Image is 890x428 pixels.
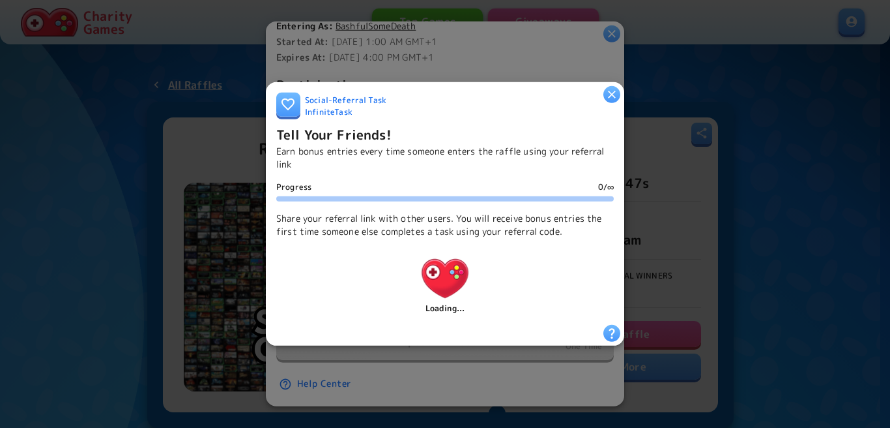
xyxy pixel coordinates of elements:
p: Share your referral link with other users. You will receive bonus entries the first time someone ... [276,212,614,238]
span: Social - Referral Task [305,95,386,107]
span: Infinite Task [305,106,352,119]
h6: Tell Your Friends! [276,124,392,145]
img: Charity.Games [415,249,475,309]
p: Earn bonus entries every time someone enters the raffle using your referral link [276,145,614,171]
span: 0 / ∞ [598,181,614,194]
span: Progress [276,181,311,194]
